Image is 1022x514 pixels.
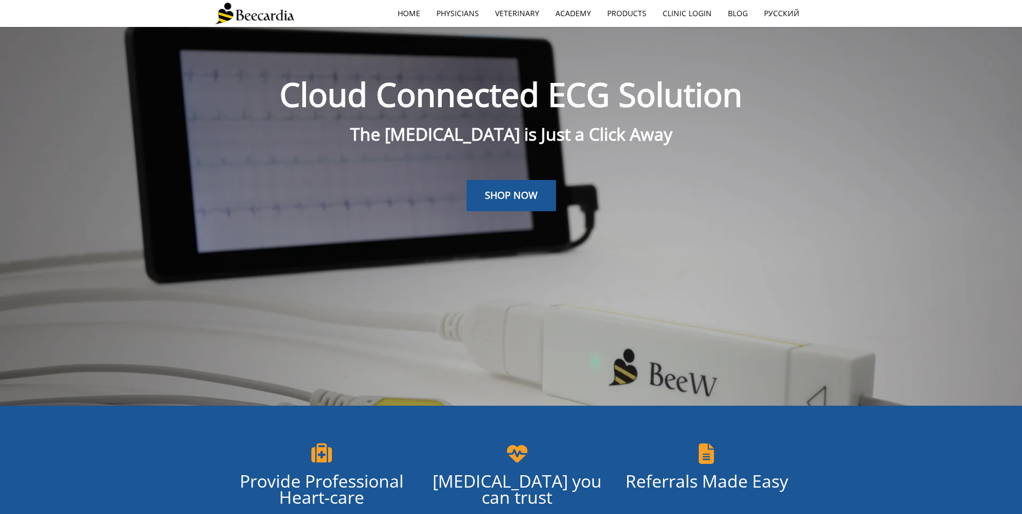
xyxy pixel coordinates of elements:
span: [MEDICAL_DATA] you can trust [433,469,602,509]
span: Provide Professional Heart-care [240,469,404,509]
a: Academy [547,1,599,26]
a: Русский [756,1,808,26]
span: Referrals Made Easy [625,469,788,492]
span: The [MEDICAL_DATA] is Just a Click Away [350,122,672,145]
a: Blog [720,1,756,26]
a: Products [599,1,655,26]
a: Clinic Login [655,1,720,26]
a: Veterinary [487,1,547,26]
a: Physicians [428,1,487,26]
a: home [390,1,428,26]
img: Beecardia [215,3,294,24]
span: Cloud Connected ECG Solution [280,72,742,116]
span: SHOP NOW [485,189,538,202]
a: SHOP NOW [467,180,556,211]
